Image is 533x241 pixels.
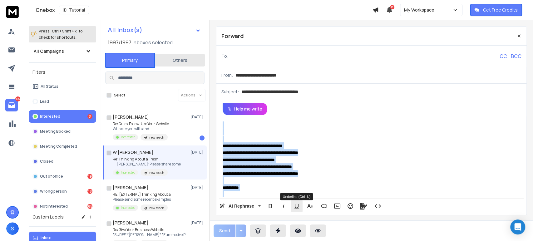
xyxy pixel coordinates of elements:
[29,125,96,138] button: Meeting Booked
[6,222,19,235] button: S
[108,39,131,46] span: 1997 / 1997
[5,99,18,111] a: 105
[87,174,92,179] div: 19
[39,28,83,41] p: Press to check for shortcuts.
[29,110,96,123] button: Interested3
[113,157,181,162] p: Re: Thinking About a Fresh
[29,68,96,76] h3: Filters
[511,52,521,60] p: BCC
[40,174,63,179] p: Out of office
[29,45,96,57] button: All Campaigns
[113,149,153,155] h1: W [PERSON_NAME]
[113,184,148,191] h1: [PERSON_NAME]
[190,185,205,190] p: [DATE]
[41,84,58,89] p: All Status
[51,27,77,35] span: Ctrl + Shift + k
[59,6,89,14] button: Tutorial
[264,200,276,212] button: Bold (Ctrl+B)
[121,135,136,140] p: Interested
[223,103,267,115] button: Help me write
[105,53,155,68] button: Primary
[41,235,51,240] p: Inbox
[29,95,96,108] button: Lead
[87,114,92,119] div: 3
[15,96,20,101] p: 105
[190,115,205,120] p: [DATE]
[500,52,507,60] p: CC
[278,200,289,212] button: Italic (Ctrl+I)
[390,5,394,9] span: 18
[40,204,68,209] p: Not Interested
[470,4,522,16] button: Get Free Credits
[227,204,255,209] span: AI Rephrase
[29,170,96,183] button: Out of office19
[358,200,369,212] button: Signature
[344,200,356,212] button: Emoticons
[200,135,205,140] div: 1
[29,80,96,93] button: All Status
[113,192,171,197] p: RE: [EXTERNAL] Thinking About a
[155,53,205,67] button: Others
[40,99,49,104] p: Lead
[280,193,313,200] div: Underline (Ctrl+U)
[113,197,171,202] p: Please send some recent examples
[29,140,96,153] button: Meeting Completed
[121,170,136,175] p: Interested
[149,135,164,140] p: new reach
[113,232,188,237] p: *SURE!* *[PERSON_NAME]* *Euromotive Performance*
[510,219,525,234] div: Open Intercom Messenger
[113,126,169,131] p: Who are you with and
[114,93,125,98] label: Select
[103,24,206,36] button: All Inbox(s)
[404,7,437,13] p: My Workspace
[40,144,77,149] p: Meeting Completed
[40,114,60,119] p: Interested
[40,189,67,194] p: Wrong person
[36,6,373,14] div: Onebox
[218,200,262,212] button: AI Rephrase
[29,155,96,168] button: Closed
[87,204,92,209] div: 65
[221,72,233,78] p: From:
[113,227,188,232] p: Re: Give Your Business Website
[483,7,518,13] p: Get Free Credits
[318,200,330,212] button: Insert Link (Ctrl+K)
[29,185,96,198] button: Wrong person18
[34,48,64,54] h1: All Campaigns
[133,39,173,46] h3: Inboxes selected
[221,32,244,40] p: Forward
[331,200,343,212] button: Insert Image (Ctrl+P)
[113,114,149,120] h1: [PERSON_NAME]
[221,89,239,95] p: Subject:
[29,200,96,213] button: Not Interested65
[113,220,148,226] h1: [PERSON_NAME]
[149,170,164,175] p: new reach
[40,159,53,164] p: Closed
[32,214,64,220] h3: Custom Labels
[190,150,205,155] p: [DATE]
[113,162,181,167] p: Hi [PERSON_NAME]: Please share some
[304,200,316,212] button: More Text
[372,200,384,212] button: Code View
[40,129,71,134] p: Meeting Booked
[87,189,92,194] div: 18
[113,121,169,126] p: Re: Quick Follow-Up: Your Website
[221,53,228,59] p: To:
[108,27,142,33] h1: All Inbox(s)
[149,206,164,210] p: new reach
[190,220,205,225] p: [DATE]
[121,205,136,210] p: Interested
